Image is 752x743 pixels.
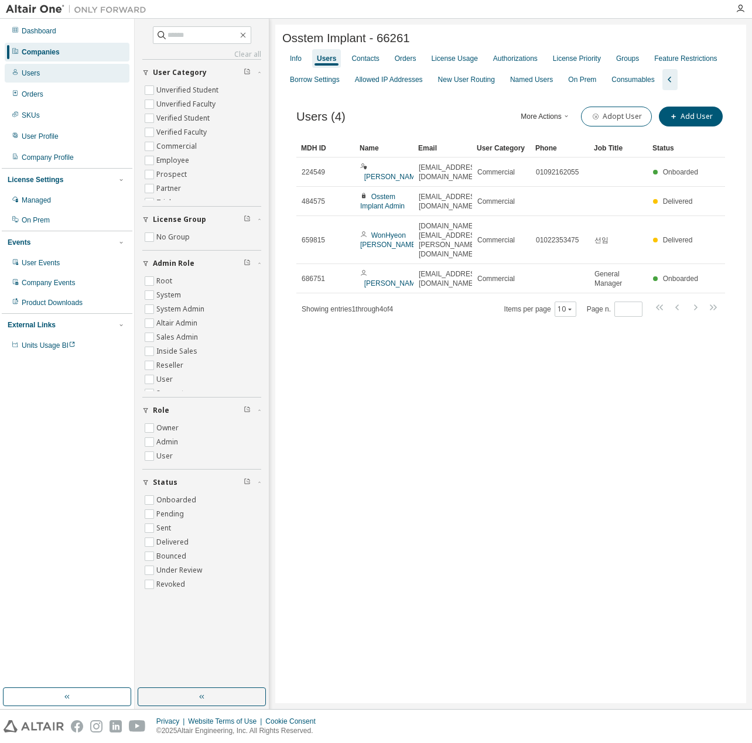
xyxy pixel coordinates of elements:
[156,97,218,111] label: Unverified Faculty
[22,111,40,120] div: SKUs
[360,139,409,157] div: Name
[244,68,251,77] span: Clear filter
[71,720,83,732] img: facebook.svg
[156,167,189,182] label: Prospect
[355,75,423,84] div: Allowed IP Addresses
[317,54,336,63] div: Users
[156,316,200,330] label: Altair Admin
[418,139,467,157] div: Email
[244,478,251,487] span: Clear filter
[156,507,186,521] label: Pending
[156,344,200,358] label: Inside Sales
[302,235,325,245] span: 659815
[156,421,181,435] label: Owner
[587,302,642,317] span: Page n.
[156,726,323,736] p: © 2025 Altair Engineering, Inc. All Rights Reserved.
[535,139,584,157] div: Phone
[22,153,74,162] div: Company Profile
[438,75,495,84] div: New User Routing
[156,302,207,316] label: System Admin
[188,717,265,726] div: Website Terms of Use
[419,269,481,288] span: [EMAIL_ADDRESS][DOMAIN_NAME]
[4,720,64,732] img: altair_logo.svg
[8,238,30,247] div: Events
[477,167,515,177] span: Commercial
[302,197,325,206] span: 484575
[156,549,189,563] label: Bounced
[290,75,340,84] div: Borrow Settings
[22,341,76,350] span: Units Usage BI
[351,54,379,63] div: Contacts
[301,139,350,157] div: MDH ID
[244,259,251,268] span: Clear filter
[594,139,643,157] div: Job Title
[156,521,173,535] label: Sent
[419,163,481,182] span: [EMAIL_ADDRESS][DOMAIN_NAME]
[8,320,56,330] div: External Links
[153,215,206,224] span: License Group
[156,386,186,400] label: Support
[663,168,698,176] span: Onboarded
[142,207,261,232] button: License Group
[594,235,609,245] span: 선임
[581,107,652,126] button: Adopt User
[360,193,405,210] a: Osstem Implant Admin
[6,4,152,15] img: Altair One
[156,358,186,372] label: Reseller
[156,111,212,125] label: Verified Student
[282,32,410,45] span: Osstem Implant - 66261
[22,298,83,307] div: Product Downloads
[244,406,251,415] span: Clear filter
[663,236,693,244] span: Delivered
[156,717,188,726] div: Privacy
[22,215,50,225] div: On Prem
[477,197,515,206] span: Commercial
[8,175,63,184] div: License Settings
[156,330,200,344] label: Sales Admin
[364,279,422,287] a: [PERSON_NAME]
[22,47,60,57] div: Companies
[290,54,302,63] div: Info
[302,305,393,313] span: Showing entries 1 through 4 of 4
[22,278,75,287] div: Company Events
[536,235,579,245] span: 01022353475
[553,54,601,63] div: License Priority
[142,60,261,85] button: User Category
[22,90,43,99] div: Orders
[611,75,654,84] div: Consumables
[22,196,51,205] div: Managed
[22,132,59,141] div: User Profile
[594,269,642,288] span: General Manager
[431,54,477,63] div: License Usage
[663,275,698,283] span: Onboarded
[156,196,173,210] label: Trial
[659,107,723,126] button: Add User
[153,68,207,77] span: User Category
[654,54,717,63] div: Feature Restrictions
[663,197,693,206] span: Delivered
[142,251,261,276] button: Admin Role
[504,302,576,317] span: Items per page
[518,107,574,126] button: More Actions
[142,398,261,423] button: Role
[156,493,199,507] label: Onboarded
[360,231,418,249] a: WonHyeon [PERSON_NAME]
[296,110,346,124] span: Users (4)
[156,125,209,139] label: Verified Faculty
[156,139,199,153] label: Commercial
[477,274,515,283] span: Commercial
[156,230,192,244] label: No Group
[153,478,177,487] span: Status
[22,26,56,36] div: Dashboard
[536,167,579,177] span: 01092162055
[419,221,481,259] span: [DOMAIN_NAME][EMAIL_ADDRESS][PERSON_NAME][DOMAIN_NAME]
[156,449,175,463] label: User
[142,50,261,59] a: Clear all
[568,75,596,84] div: On Prem
[156,182,183,196] label: Partner
[419,192,481,211] span: [EMAIL_ADDRESS][DOMAIN_NAME]
[302,274,325,283] span: 686751
[129,720,146,732] img: youtube.svg
[156,153,192,167] label: Employee
[156,535,191,549] label: Delivered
